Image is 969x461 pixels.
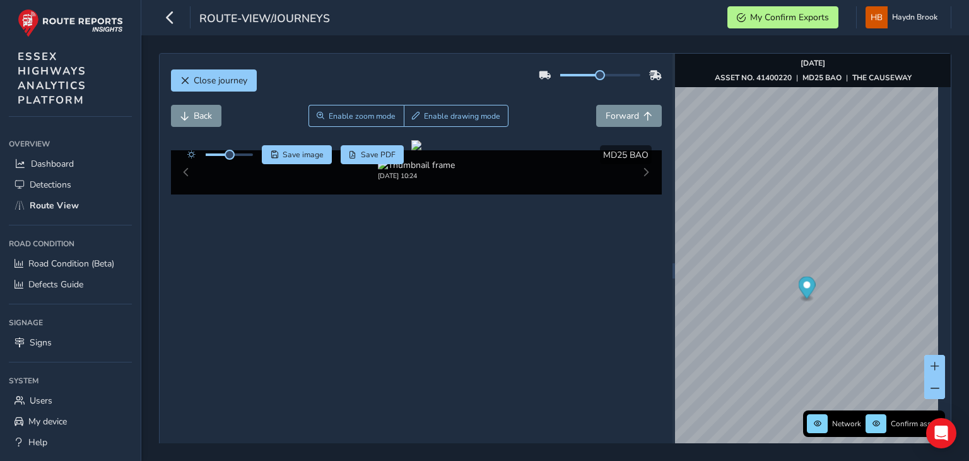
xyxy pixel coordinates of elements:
span: Haydn Brook [892,6,937,28]
span: Enable zoom mode [329,111,396,121]
button: Forward [596,105,662,127]
button: Zoom [308,105,404,127]
span: Detections [30,179,71,191]
span: Save image [283,150,324,160]
img: diamond-layout [866,6,888,28]
span: Signs [30,337,52,349]
img: rr logo [18,9,123,37]
span: Network [832,419,861,429]
button: PDF [341,145,404,164]
button: My Confirm Exports [727,6,838,28]
button: Save [262,145,332,164]
div: Map marker [799,277,816,302]
strong: MD25 BAO [802,73,842,83]
a: Dashboard [9,153,132,174]
strong: THE CAUSEWAY [852,73,912,83]
span: Route View [30,200,79,212]
span: Enable drawing mode [424,111,500,121]
a: Detections [9,174,132,195]
div: Open Intercom Messenger [926,418,956,448]
strong: [DATE] [801,58,825,68]
img: Thumbnail frame [378,159,455,171]
span: Road Condition (Beta) [28,258,114,270]
span: Dashboard [31,158,74,170]
a: Help [9,432,132,453]
a: Users [9,390,132,411]
span: MD25 BAO [603,149,649,161]
span: Forward [606,110,639,122]
button: Haydn Brook [866,6,942,28]
span: Help [28,436,47,448]
strong: ASSET NO. 41400220 [715,73,792,83]
span: Defects Guide [28,278,83,290]
button: Draw [404,105,509,127]
a: My device [9,411,132,432]
div: | | [715,73,912,83]
button: Close journey [171,69,257,92]
span: My device [28,416,67,428]
span: Users [30,395,52,407]
span: route-view/journeys [199,11,330,28]
span: Close journey [194,75,247,87]
button: Back [171,105,221,127]
span: Save PDF [361,150,396,160]
span: Confirm assets [891,419,941,429]
a: Route View [9,195,132,216]
span: ESSEX HIGHWAYS ANALYTICS PLATFORM [18,49,86,107]
div: Signage [9,313,132,332]
div: Overview [9,135,132,153]
a: Signs [9,332,132,353]
div: Road Condition [9,234,132,253]
div: System [9,371,132,390]
div: [DATE] 10:24 [378,171,455,181]
a: Defects Guide [9,274,132,295]
a: Road Condition (Beta) [9,253,132,274]
span: My Confirm Exports [750,11,829,23]
span: Back [194,110,212,122]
